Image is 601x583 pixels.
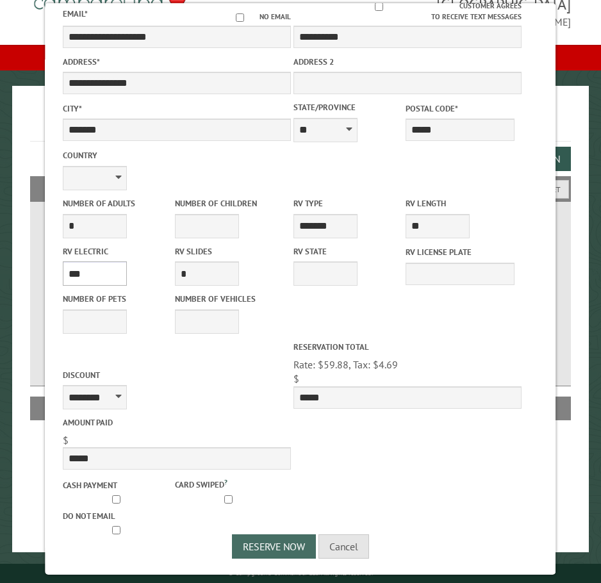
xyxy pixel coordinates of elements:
label: Reservation Total [293,341,522,353]
label: Postal Code [406,103,515,115]
input: Customer agrees to receive text messages [299,3,459,11]
label: Number of Adults [63,197,172,209]
span: $ [293,372,299,385]
label: Country [63,149,291,161]
th: Site [37,397,87,420]
label: Number of Vehicles [175,293,284,305]
label: RV State [293,245,403,258]
label: Customer agrees to receive text messages [293,1,522,22]
h1: Reservations [30,106,571,142]
label: Cash payment [63,479,172,491]
label: State/Province [293,101,403,113]
label: Address [63,56,291,68]
label: Do not email [63,510,172,522]
label: Number of Children [175,197,284,209]
label: Amount paid [63,416,291,429]
label: RV License Plate [406,246,515,258]
label: Card swiped [175,477,284,491]
label: Address 2 [293,56,522,68]
label: Number of Pets [63,293,172,305]
label: RV Slides [175,245,284,258]
label: No email [220,12,291,22]
label: Email [63,8,88,19]
button: Reserve Now [232,534,316,559]
span: Rate: $59.88, Tax: $4.69 [293,358,398,371]
a: ? [224,477,227,486]
h2: Filters [30,176,571,201]
label: RV Type [293,197,403,209]
small: © Campground Commander LLC. All rights reserved. [228,569,373,577]
input: No email [220,13,259,22]
span: $ [63,434,69,447]
label: Discount [63,369,291,381]
label: RV Length [406,197,515,209]
button: Cancel [318,534,369,559]
label: City [63,103,291,115]
label: RV Electric [63,245,172,258]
